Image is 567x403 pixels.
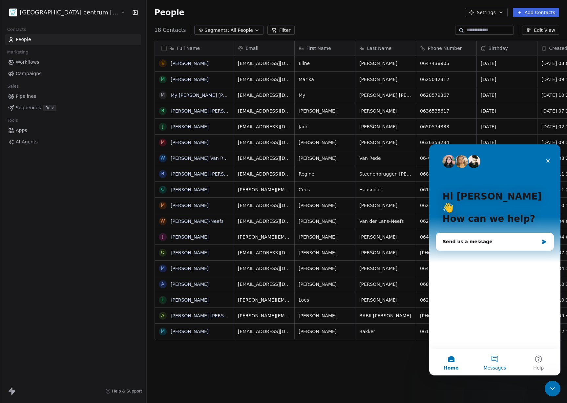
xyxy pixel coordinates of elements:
[420,60,472,67] span: 0647438905
[489,45,508,52] span: Birthday
[420,155,472,161] span: 06-43416323
[171,282,209,287] a: [PERSON_NAME]
[171,93,257,98] a: My [PERSON_NAME] [PERSON_NAME]
[238,249,290,256] span: [EMAIL_ADDRESS][DOMAIN_NAME]
[161,186,164,193] div: C
[359,328,412,335] span: Bakker
[299,202,351,209] span: [PERSON_NAME]
[359,218,412,224] span: Van der Lans-Neefs
[299,328,351,335] span: [PERSON_NAME]
[306,45,331,52] span: First Name
[420,218,472,224] span: 0622216565
[161,296,164,303] div: L
[481,108,533,114] span: [DATE]
[420,171,472,177] span: 0685726332
[20,8,119,17] span: [GEOGRAPHIC_DATA] centrum [GEOGRAPHIC_DATA]
[9,9,17,16] img: cropped-favo.png
[171,329,209,334] a: [PERSON_NAME]
[359,281,412,287] span: [PERSON_NAME]
[205,27,229,34] span: Segments:
[16,104,41,111] span: Sequences
[429,144,560,375] iframe: Intercom live chat
[420,312,472,319] span: [PHONE_NUMBER]
[299,60,351,67] span: Eline
[160,76,164,83] div: M
[162,233,163,240] div: J
[171,297,209,303] a: [PERSON_NAME]
[5,102,141,113] a: SequencesBeta
[161,281,164,287] div: A
[171,250,209,255] a: [PERSON_NAME]
[43,105,56,111] span: Beta
[5,125,141,136] a: Apps
[481,60,533,67] span: [DATE]
[299,139,351,146] span: [PERSON_NAME]
[161,170,164,177] div: R
[105,389,142,394] a: Help & Support
[238,92,290,98] span: [EMAIL_ADDRESS][DOMAIN_NAME]
[481,92,533,98] span: [DATE]
[171,108,248,114] a: [PERSON_NAME] [PERSON_NAME]
[299,249,351,256] span: [PERSON_NAME]
[171,156,232,161] a: [PERSON_NAME] Van Rede
[238,202,290,209] span: [EMAIL_ADDRESS][DOMAIN_NAME]
[420,281,472,287] span: 0683165752
[5,34,141,45] a: People
[299,265,351,272] span: [PERSON_NAME]
[299,108,351,114] span: [PERSON_NAME]
[359,297,412,303] span: [PERSON_NAME]
[238,281,290,287] span: [EMAIL_ADDRESS][DOMAIN_NAME]
[162,123,163,130] div: J
[359,76,412,83] span: [PERSON_NAME]
[4,47,31,57] span: Marketing
[155,55,234,380] div: grid
[234,41,294,55] div: Email
[155,26,186,34] span: 18 Contacts
[299,218,351,224] span: [PERSON_NAME]
[359,139,412,146] span: [PERSON_NAME]
[513,8,559,17] button: Add Contacts
[238,312,290,319] span: [PERSON_NAME][EMAIL_ADDRESS][DOMAIN_NAME]
[171,234,209,240] a: [PERSON_NAME]
[238,186,290,193] span: [PERSON_NAME][EMAIL_ADDRESS][DOMAIN_NAME]
[16,127,27,134] span: Apps
[355,41,416,55] div: Last Name
[481,76,533,83] span: [DATE]
[238,108,290,114] span: [EMAIL_ADDRESS][DOMAIN_NAME]
[238,171,290,177] span: [EMAIL_ADDRESS][DOMAIN_NAME]
[171,140,209,145] a: [PERSON_NAME]
[238,297,290,303] span: [PERSON_NAME][EMAIL_ADDRESS][DOMAIN_NAME]
[299,155,351,161] span: [PERSON_NAME]
[5,57,141,68] a: Workflows
[299,234,351,240] span: [PERSON_NAME]
[238,139,290,146] span: [EMAIL_ADDRESS][DOMAIN_NAME]
[299,186,351,193] span: Cees
[238,218,290,224] span: [EMAIL_ADDRESS][DOMAIN_NAME]
[16,70,41,77] span: Campaigns
[246,45,259,52] span: Email
[161,249,164,256] div: O
[16,138,38,145] span: AI Agents
[160,265,164,272] div: M
[359,60,412,67] span: [PERSON_NAME]
[112,389,142,394] span: Help & Support
[359,123,412,130] span: [PERSON_NAME]
[420,186,472,193] span: 0612440114
[359,171,412,177] span: Steenenbruggen [PERSON_NAME]
[299,312,351,319] span: [PERSON_NAME]
[299,92,351,98] span: My
[420,234,472,240] span: 0642712770
[238,265,290,272] span: [EMAIL_ADDRESS][DOMAIN_NAME]
[160,202,164,209] div: M
[359,312,412,319] span: BABII [PERSON_NAME]
[5,137,141,147] a: AI Agents
[171,219,223,224] a: [PERSON_NAME]-Neefs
